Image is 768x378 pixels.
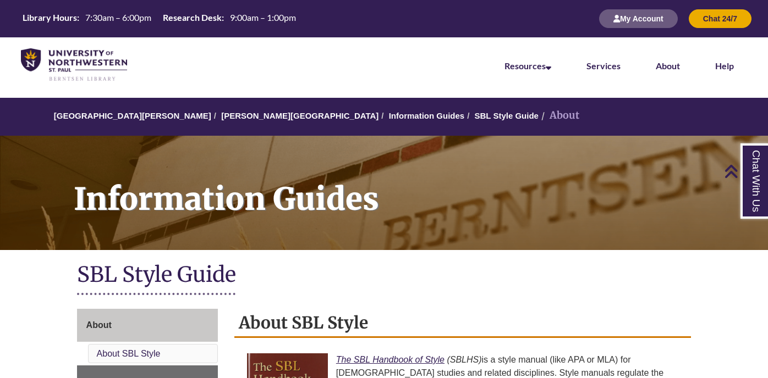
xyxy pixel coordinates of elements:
em: (SBLHS) [447,355,481,364]
a: SBL Style Guide [475,111,539,120]
a: About [656,60,680,71]
table: Hours Today [18,12,300,25]
a: [GEOGRAPHIC_DATA][PERSON_NAME] [54,111,211,120]
a: My Account [599,14,678,23]
span: 9:00am – 1:00pm [230,12,296,23]
h2: About SBL Style [234,309,691,338]
a: Help [715,60,734,71]
button: Chat 24/7 [689,9,751,28]
a: Back to Top [724,164,765,179]
a: [PERSON_NAME][GEOGRAPHIC_DATA] [221,111,378,120]
h1: SBL Style Guide [77,261,692,290]
li: About [539,108,579,124]
a: About [77,309,218,342]
a: Chat 24/7 [689,14,751,23]
a: Information Guides [389,111,465,120]
a: Resources [504,60,551,71]
button: My Account [599,9,678,28]
a: The SBL Handbook of Style [336,355,445,364]
th: Library Hours: [18,12,81,24]
a: Hours Today [18,12,300,26]
h1: Information Guides [62,136,768,236]
img: UNWSP Library Logo [21,48,127,82]
a: About SBL Style [97,349,161,358]
th: Research Desk: [158,12,226,24]
span: About [86,320,112,330]
a: Services [586,60,621,71]
span: 7:30am – 6:00pm [85,12,151,23]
